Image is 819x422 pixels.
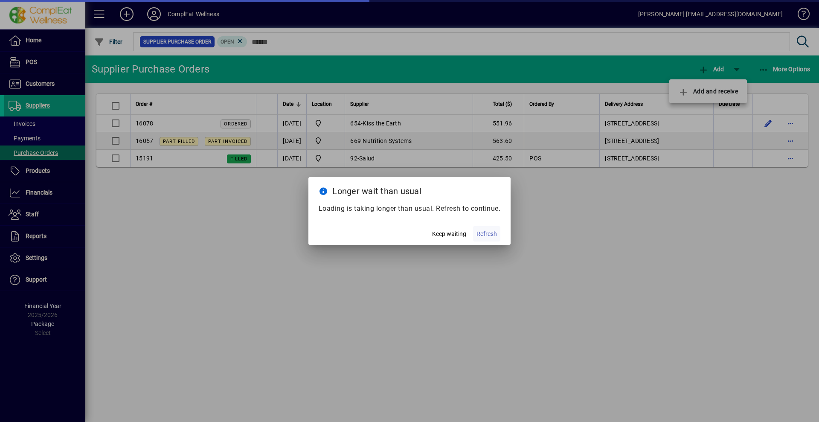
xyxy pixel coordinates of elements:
span: Refresh [476,230,497,239]
button: Refresh [473,226,500,242]
span: Keep waiting [432,230,466,239]
button: Keep waiting [429,226,470,242]
p: Loading is taking longer than usual. Refresh to continue. [319,204,501,214]
span: Longer wait than usual [332,186,421,196]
